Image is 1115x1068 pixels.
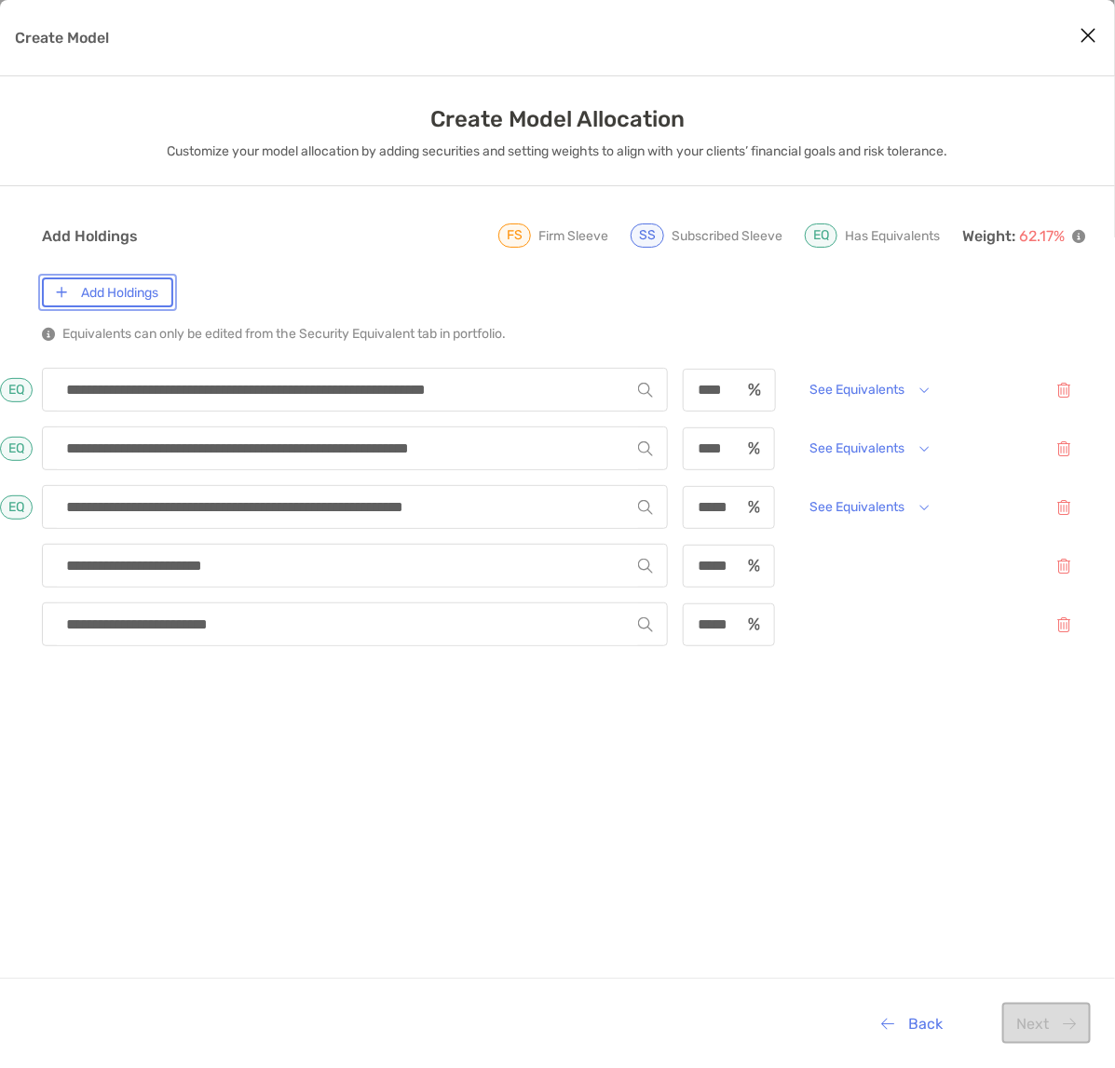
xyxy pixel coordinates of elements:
[15,26,109,49] p: Create Model
[638,617,653,632] img: Search Icon
[639,229,656,242] p: SS
[638,500,653,515] img: Search Icon
[845,224,940,248] p: Has Equivalents
[962,224,1085,248] p: Weight:
[748,617,761,631] img: input icon
[1019,227,1065,245] span: 62.17 %
[8,442,24,455] p: EQ
[168,140,948,163] p: Customize your model allocation by adding securities and setting weights to align with your clien...
[791,375,949,405] button: See Equivalents
[748,441,761,455] img: input icon
[42,224,138,248] p: Add Holdings
[790,434,948,464] button: See Equivalents
[538,224,608,248] p: Firm Sleeve
[748,383,761,397] img: input icon
[62,322,506,345] p: Equivalents can only be edited from the Security Equivalent tab in portfolio.
[8,384,24,397] p: EQ
[638,559,653,574] img: Search Icon
[748,500,761,514] img: input icon
[42,277,173,307] button: Add Holdings
[638,441,653,456] img: Search Icon
[790,493,948,522] button: See Equivalents
[1074,22,1102,50] button: Close modal
[672,224,782,248] p: Subscribed Sleeve
[638,383,653,398] img: Search Icon
[867,1003,958,1044] button: Back
[748,559,761,573] img: input icon
[8,501,24,514] p: EQ
[813,229,829,242] p: EQ
[430,106,685,132] h3: Create Model Allocation
[507,229,523,242] p: FS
